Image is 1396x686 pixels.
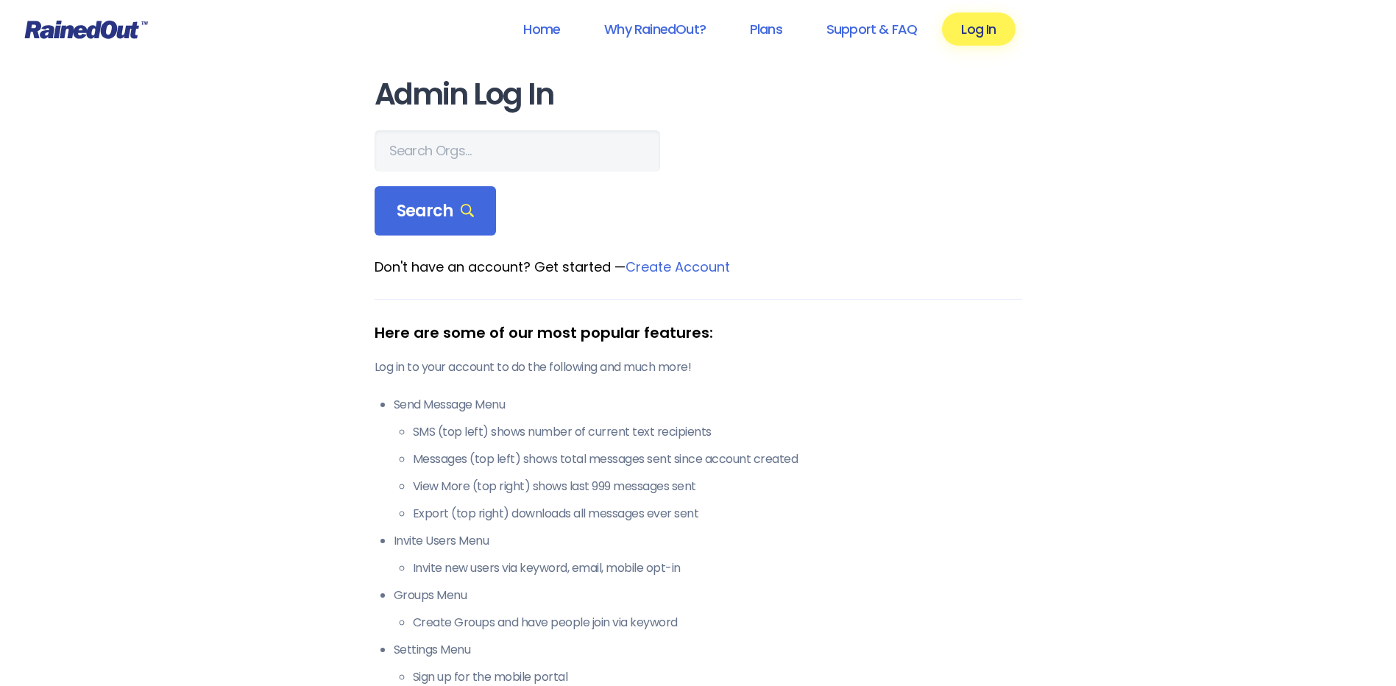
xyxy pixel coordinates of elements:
a: Log In [942,13,1015,46]
h1: Admin Log In [375,78,1022,111]
li: SMS (top left) shows number of current text recipients [413,423,1022,441]
div: Here are some of our most popular features: [375,322,1022,344]
span: Search [397,201,475,222]
li: View More (top right) shows last 999 messages sent [413,478,1022,495]
p: Log in to your account to do the following and much more! [375,358,1022,376]
li: Groups Menu [394,587,1022,632]
li: Create Groups and have people join via keyword [413,614,1022,632]
li: Send Message Menu [394,396,1022,523]
a: Home [504,13,579,46]
input: Search Orgs… [375,130,660,171]
li: Messages (top left) shows total messages sent since account created [413,450,1022,468]
a: Support & FAQ [807,13,936,46]
a: Why RainedOut? [585,13,725,46]
li: Export (top right) downloads all messages ever sent [413,505,1022,523]
div: Search [375,186,497,236]
li: Invite new users via keyword, email, mobile opt-in [413,559,1022,577]
li: Invite Users Menu [394,532,1022,577]
a: Plans [731,13,801,46]
a: Create Account [626,258,730,276]
li: Sign up for the mobile portal [413,668,1022,686]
